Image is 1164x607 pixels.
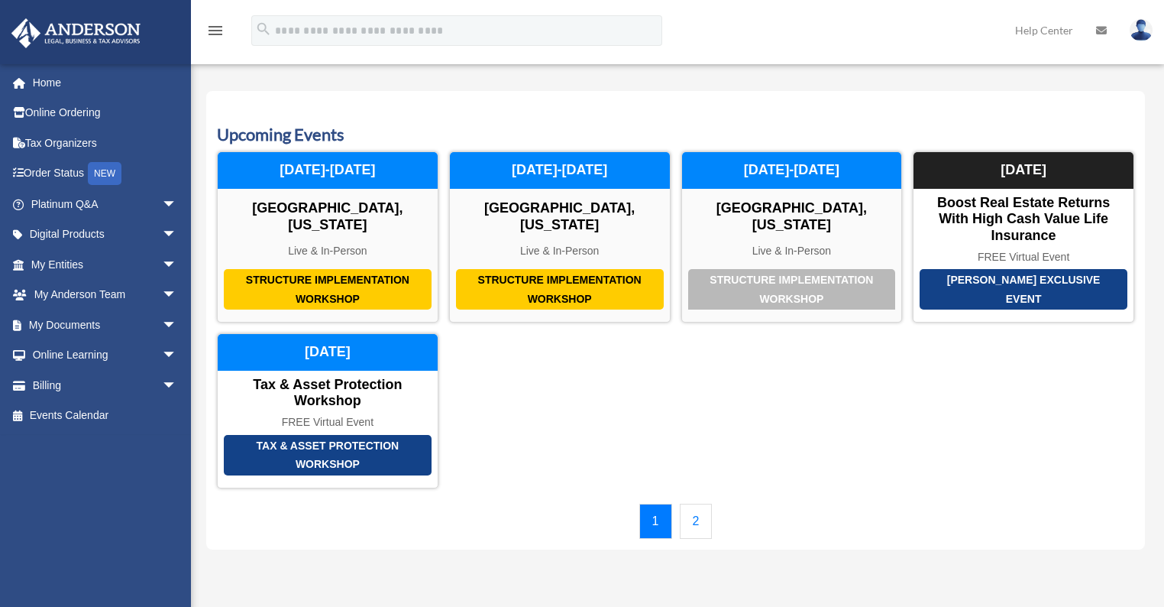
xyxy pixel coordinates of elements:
i: menu [206,21,225,40]
img: Anderson Advisors Platinum Portal [7,18,145,48]
i: search [255,21,272,37]
div: [DATE]-[DATE] [450,152,670,189]
span: arrow_drop_down [162,310,192,341]
span: arrow_drop_down [162,189,192,220]
a: Digital Productsarrow_drop_down [11,219,200,250]
span: arrow_drop_down [162,370,192,401]
a: Tax Organizers [11,128,200,158]
div: Live & In-Person [682,245,902,258]
a: My Entitiesarrow_drop_down [11,249,200,280]
a: Online Ordering [11,98,200,128]
a: Home [11,67,200,98]
span: arrow_drop_down [162,249,192,281]
div: [GEOGRAPHIC_DATA], [US_STATE] [218,200,438,233]
span: arrow_drop_down [162,219,192,251]
a: Billingarrow_drop_down [11,370,200,401]
span: arrow_drop_down [162,340,192,372]
div: Live & In-Person [450,245,670,258]
div: Live & In-Person [218,245,438,258]
div: [DATE] [218,334,438,371]
div: [PERSON_NAME] Exclusive Event [920,269,1127,310]
img: User Pic [1130,19,1153,41]
div: [DATE]-[DATE] [682,152,902,189]
div: Tax & Asset Protection Workshop [224,435,432,476]
a: Order StatusNEW [11,158,200,190]
div: Structure Implementation Workshop [224,269,432,310]
a: Platinum Q&Aarrow_drop_down [11,189,200,219]
h3: Upcoming Events [217,123,1134,147]
a: [PERSON_NAME] Exclusive Event Boost Real Estate Returns with High Cash Value Life Insurance FREE ... [913,151,1134,323]
div: Boost Real Estate Returns with High Cash Value Life Insurance [913,195,1133,245]
a: 1 [639,504,672,539]
a: Online Learningarrow_drop_down [11,340,200,371]
div: FREE Virtual Event [913,251,1133,264]
div: NEW [88,162,121,185]
div: Structure Implementation Workshop [688,269,896,310]
a: Structure Implementation Workshop [GEOGRAPHIC_DATA], [US_STATE] Live & In-Person [DATE]-[DATE] [681,151,903,323]
a: Tax & Asset Protection Workshop Tax & Asset Protection Workshop FREE Virtual Event [DATE] [217,333,438,488]
a: Structure Implementation Workshop [GEOGRAPHIC_DATA], [US_STATE] Live & In-Person [DATE]-[DATE] [217,151,438,323]
div: [GEOGRAPHIC_DATA], [US_STATE] [450,200,670,233]
a: 2 [680,504,713,539]
a: Events Calendar [11,401,192,431]
div: [DATE] [913,152,1133,189]
div: Tax & Asset Protection Workshop [218,377,438,410]
a: Structure Implementation Workshop [GEOGRAPHIC_DATA], [US_STATE] Live & In-Person [DATE]-[DATE] [449,151,671,323]
a: menu [206,27,225,40]
div: [DATE]-[DATE] [218,152,438,189]
div: FREE Virtual Event [218,416,438,429]
span: arrow_drop_down [162,280,192,311]
a: My Anderson Teamarrow_drop_down [11,280,200,310]
a: My Documentsarrow_drop_down [11,310,200,340]
div: [GEOGRAPHIC_DATA], [US_STATE] [682,200,902,233]
div: Structure Implementation Workshop [456,269,664,310]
